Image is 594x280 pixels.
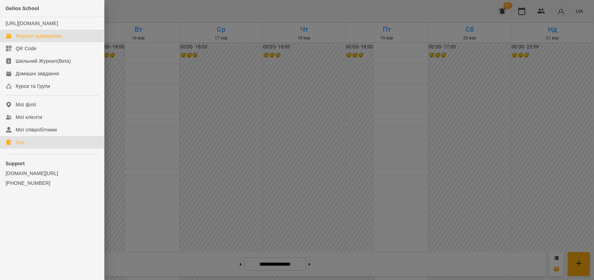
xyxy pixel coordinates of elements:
span: Gelios School [6,6,39,11]
a: [URL][DOMAIN_NAME] [6,21,58,26]
div: Шкільний Журнал(Beta) [16,58,71,65]
div: Мої співробітники [16,126,57,133]
a: [PHONE_NUMBER] [6,180,98,187]
p: Support [6,160,98,167]
div: Ігри [16,139,24,146]
div: Домашні завдання [16,70,59,77]
div: QR Code [16,45,37,52]
div: Мої філії [16,101,36,108]
div: Мої клієнти [16,114,42,121]
a: [DOMAIN_NAME][URL] [6,170,98,177]
div: Журнал відвідувань [16,32,62,39]
div: Курси та Групи [16,83,50,90]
